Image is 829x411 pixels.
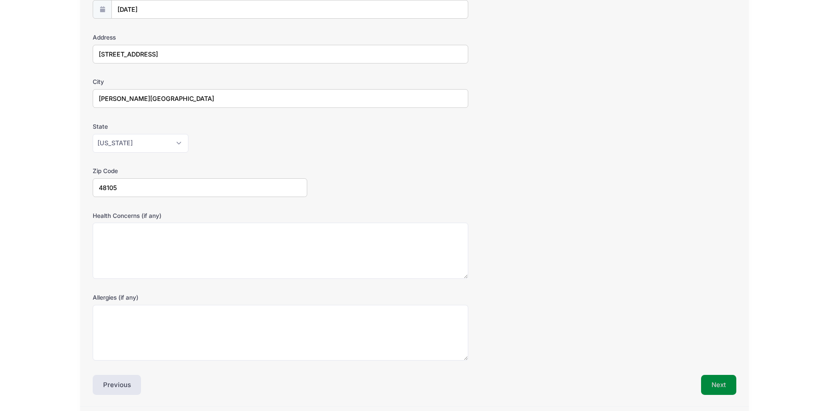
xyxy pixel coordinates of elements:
label: Address [93,33,307,42]
label: Allergies (if any) [93,293,307,302]
input: xxxxx [93,178,307,197]
button: Next [701,375,736,395]
label: Zip Code [93,167,307,175]
button: Previous [93,375,141,395]
label: State [93,122,307,131]
label: City [93,77,307,86]
label: Health Concerns (if any) [93,211,307,220]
